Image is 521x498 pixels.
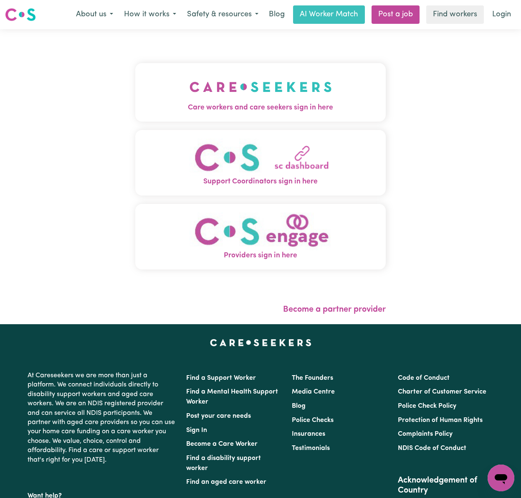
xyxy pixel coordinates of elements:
a: Code of Conduct [398,375,450,381]
a: NDIS Code of Conduct [398,445,466,452]
a: Protection of Human Rights [398,417,483,424]
a: Blog [292,403,306,409]
p: At Careseekers we are more than just a platform. We connect individuals directly to disability su... [28,368,176,468]
button: Providers sign in here [135,204,386,269]
button: About us [71,6,119,23]
a: AI Worker Match [293,5,365,24]
h2: Acknowledgement of Country [398,475,493,495]
button: Care workers and care seekers sign in here [135,63,386,122]
img: Careseekers logo [5,7,36,22]
a: Charter of Customer Service [398,389,486,395]
a: Post your care needs [186,413,251,419]
button: Safety & resources [182,6,264,23]
a: The Founders [292,375,333,381]
a: Media Centre [292,389,335,395]
a: Become a partner provider [283,305,386,314]
a: Careseekers home page [210,339,311,346]
a: Find an aged care worker [186,479,266,485]
a: Careseekers logo [5,5,36,24]
a: Post a job [372,5,420,24]
span: Care workers and care seekers sign in here [135,102,386,113]
a: Insurances [292,431,325,437]
a: Find a Support Worker [186,375,256,381]
a: Testimonials [292,445,330,452]
a: Login [487,5,516,24]
button: Support Coordinators sign in here [135,130,386,196]
iframe: Button to launch messaging window [488,465,514,491]
button: How it works [119,6,182,23]
a: Find a Mental Health Support Worker [186,389,278,405]
a: Sign In [186,427,207,434]
a: Find workers [426,5,484,24]
a: Police Checks [292,417,334,424]
a: Become a Care Worker [186,441,258,447]
a: Find a disability support worker [186,455,261,472]
a: Police Check Policy [398,403,456,409]
a: Complaints Policy [398,431,453,437]
a: Blog [264,5,290,24]
span: Providers sign in here [135,250,386,261]
span: Support Coordinators sign in here [135,176,386,187]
